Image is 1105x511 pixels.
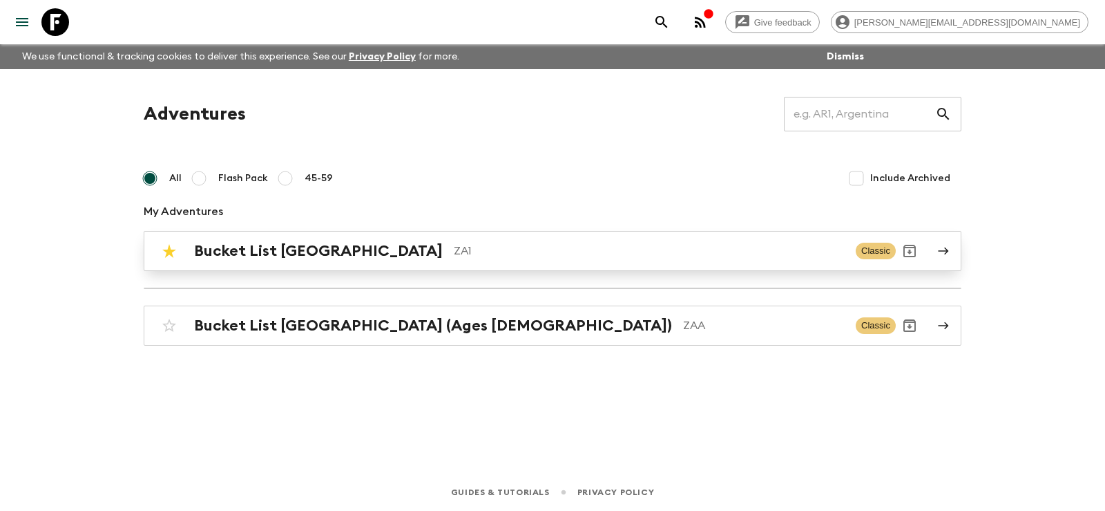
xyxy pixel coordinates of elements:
[144,306,961,346] a: Bucket List [GEOGRAPHIC_DATA] (Ages [DEMOGRAPHIC_DATA])ZAAClassicArchive
[194,242,443,260] h2: Bucket List [GEOGRAPHIC_DATA]
[144,100,246,128] h1: Adventures
[648,8,675,36] button: search adventures
[784,95,935,133] input: e.g. AR1, Argentina
[725,11,820,33] a: Give feedback
[831,11,1088,33] div: [PERSON_NAME][EMAIL_ADDRESS][DOMAIN_NAME]
[577,485,654,500] a: Privacy Policy
[823,47,867,66] button: Dismiss
[747,17,819,28] span: Give feedback
[847,17,1088,28] span: [PERSON_NAME][EMAIL_ADDRESS][DOMAIN_NAME]
[194,317,672,335] h2: Bucket List [GEOGRAPHIC_DATA] (Ages [DEMOGRAPHIC_DATA])
[8,8,36,36] button: menu
[144,231,961,271] a: Bucket List [GEOGRAPHIC_DATA]ZA1ClassicArchive
[454,243,845,259] p: ZA1
[305,171,333,185] span: 45-59
[870,171,950,185] span: Include Archived
[683,317,845,334] p: ZAA
[896,312,923,340] button: Archive
[169,171,182,185] span: All
[856,317,896,334] span: Classic
[144,203,961,220] p: My Adventures
[218,171,268,185] span: Flash Pack
[896,237,923,265] button: Archive
[856,243,896,259] span: Classic
[451,485,550,500] a: Guides & Tutorials
[17,44,465,69] p: We use functional & tracking cookies to deliver this experience. See our for more.
[349,52,416,62] a: Privacy Policy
